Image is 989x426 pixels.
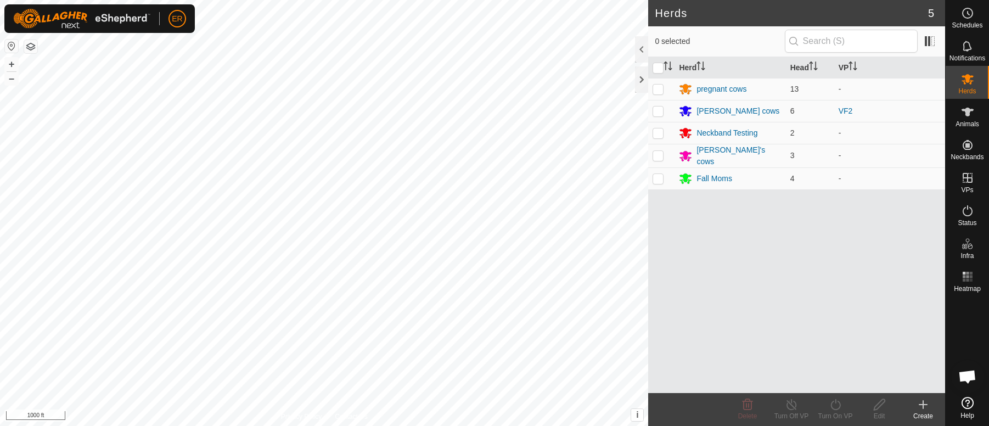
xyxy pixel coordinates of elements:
span: Notifications [949,55,985,61]
button: – [5,72,18,85]
span: Animals [956,121,979,127]
h2: Herds [655,7,928,20]
span: 0 selected [655,36,784,47]
span: 3 [790,151,795,160]
span: 2 [790,128,795,137]
span: Heatmap [954,285,981,292]
span: Herds [958,88,976,94]
div: Edit [857,411,901,421]
p-sorticon: Activate to sort [848,63,857,72]
a: VF2 [839,107,853,115]
a: Help [946,393,989,423]
span: 5 [928,5,934,21]
div: [PERSON_NAME] cows [696,105,779,117]
td: - [834,144,945,167]
span: 4 [790,174,795,183]
button: Map Layers [24,40,37,53]
div: Turn Off VP [769,411,813,421]
input: Search (S) [785,30,918,53]
td: - [834,167,945,189]
p-sorticon: Activate to sort [696,63,705,72]
td: - [834,78,945,100]
span: Status [958,220,976,226]
p-sorticon: Activate to sort [664,63,672,72]
p-sorticon: Activate to sort [809,63,818,72]
button: i [631,409,643,421]
th: VP [834,57,945,79]
a: Open chat [951,360,984,393]
div: pregnant cows [696,83,746,95]
span: Help [960,412,974,419]
span: Delete [738,412,757,420]
div: Create [901,411,945,421]
button: + [5,58,18,71]
div: Neckband Testing [696,127,757,139]
a: Privacy Policy [281,412,322,422]
div: [PERSON_NAME]'s cows [696,144,781,167]
span: Neckbands [951,154,984,160]
span: 6 [790,107,795,115]
th: Head [786,57,834,79]
span: ER [172,13,182,25]
span: 13 [790,85,799,93]
div: Fall Moms [696,173,732,184]
span: VPs [961,187,973,193]
button: Reset Map [5,40,18,53]
span: Schedules [952,22,982,29]
div: Turn On VP [813,411,857,421]
img: Gallagher Logo [13,9,150,29]
span: i [636,410,638,419]
span: Infra [960,253,974,259]
th: Herd [675,57,785,79]
a: Contact Us [335,412,367,422]
td: - [834,122,945,144]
